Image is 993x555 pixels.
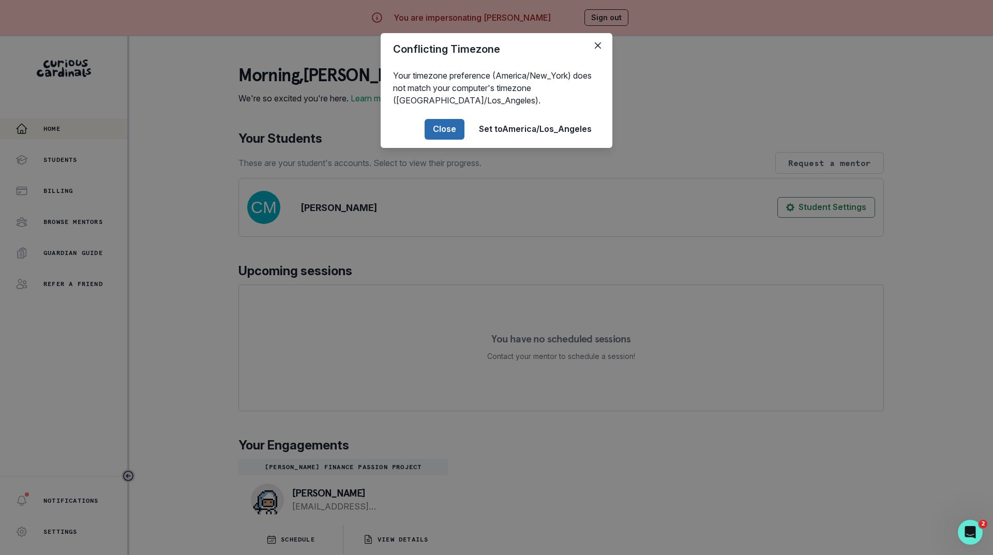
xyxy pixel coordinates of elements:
button: Close [590,37,606,54]
iframe: Intercom live chat [958,520,983,545]
div: Your timezone preference (America/New_York) does not match your computer's timezone ([GEOGRAPHIC_... [381,65,612,111]
button: Set toAmerica/Los_Angeles [471,119,600,140]
button: Close [425,119,464,140]
span: 2 [979,520,987,528]
header: Conflicting Timezone [381,33,612,65]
